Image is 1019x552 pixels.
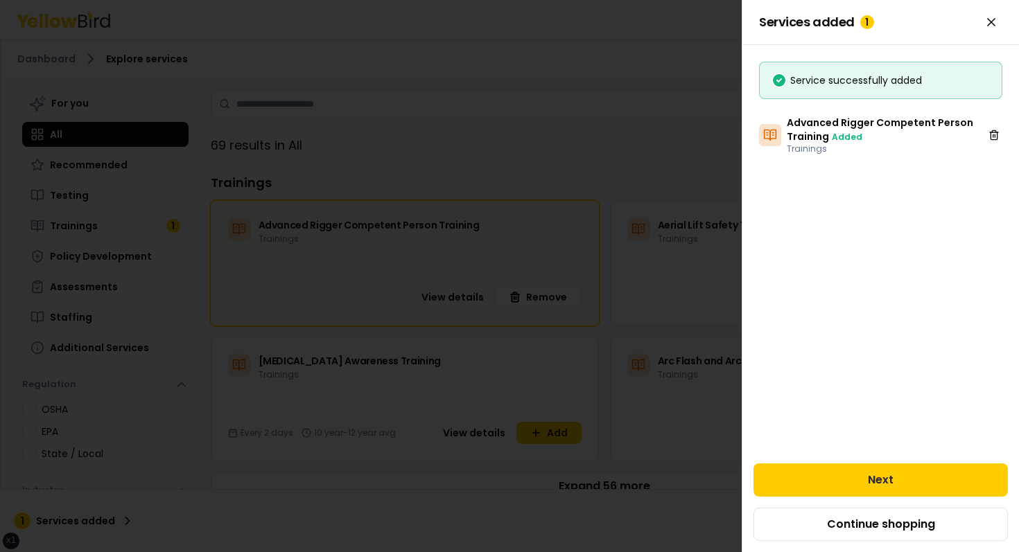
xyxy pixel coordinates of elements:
p: Trainings [787,143,980,154]
span: Services added [759,15,874,29]
button: Close [980,11,1002,33]
span: Added [832,131,862,143]
div: Service successfully added [771,73,991,87]
button: Next [754,463,1008,497]
div: 1 [860,15,874,29]
button: Continue shopping [754,508,1008,541]
h3: Advanced Rigger Competent Person Training [787,116,980,143]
